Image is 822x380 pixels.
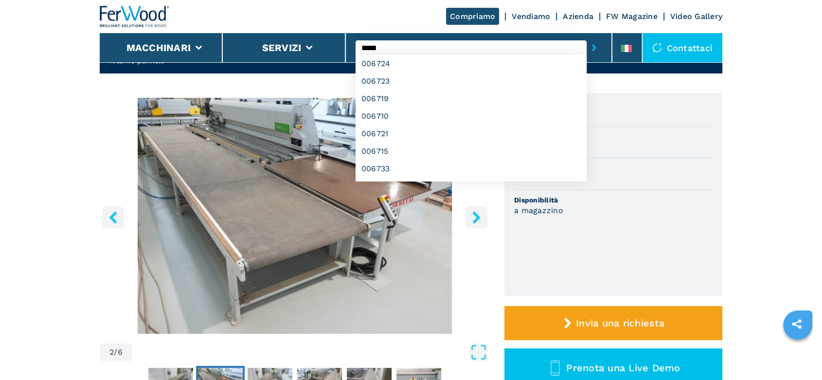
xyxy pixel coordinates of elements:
[652,43,662,53] img: Contattaci
[504,306,722,340] button: Invia una richiesta
[514,205,563,216] h3: a magazzino
[356,90,587,108] div: 006719
[643,33,723,62] div: Contattaci
[356,160,587,178] div: 006733
[576,317,664,329] span: Invia una richiesta
[670,12,722,21] a: Video Gallery
[100,98,490,334] img: Ritorno pannelli FORMETAL TR.RP
[356,125,587,143] div: 006721
[118,348,123,356] span: 6
[606,12,658,21] a: FW Magazine
[109,348,114,356] span: 2
[566,362,680,374] span: Prenota una Live Demo
[563,12,593,21] a: Azienda
[587,36,602,59] button: submit-button
[356,72,587,90] div: 006723
[114,348,117,356] span: /
[465,206,487,228] button: right-button
[100,6,170,27] img: Ferwood
[356,143,587,160] div: 006715
[512,12,550,21] a: Vendiamo
[100,98,490,334] div: Go to Slide 2
[785,312,809,336] a: sharethis
[514,100,713,110] span: Codice
[135,344,487,361] button: Open Fullscreen
[446,8,499,25] a: Compriamo
[514,132,713,142] span: Marca
[262,42,301,54] button: Servizi
[781,336,815,373] iframe: Chat
[514,163,713,173] span: Modello
[514,195,713,205] span: Disponibilità
[102,206,124,228] button: left-button
[356,55,587,72] div: 006724
[356,108,587,125] div: 006710
[126,42,191,54] button: Macchinari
